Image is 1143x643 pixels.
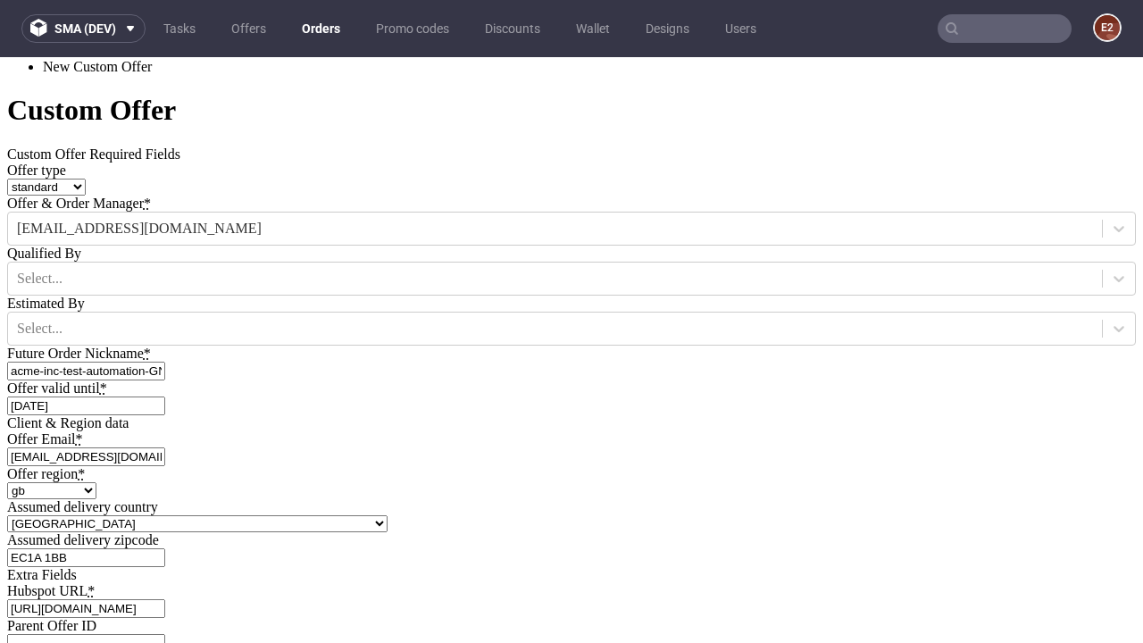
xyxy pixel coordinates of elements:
[7,561,96,576] label: Parent Offer ID
[144,288,151,304] abbr: required
[365,14,460,43] a: Promo codes
[7,442,158,457] label: Assumed delivery country
[7,409,85,424] label: Offer region
[221,14,277,43] a: Offers
[76,374,83,389] abbr: required
[635,14,700,43] a: Designs
[714,14,767,43] a: Users
[7,188,81,204] label: Qualified By
[1095,15,1120,40] figcaption: e2
[565,14,621,43] a: Wallet
[7,37,1136,70] h1: Custom Offer
[7,323,107,338] label: Offer valid until
[7,305,165,323] input: Short company name, ie.: 'coca-cola-inc'. Allowed characters: letters, digits, - and _
[21,14,146,43] button: sma (dev)
[100,323,107,338] abbr: required
[7,105,66,121] label: Offer type
[7,288,151,304] label: Future Order Nickname
[291,14,351,43] a: Orders
[144,138,151,154] abbr: required
[7,526,95,541] label: Hubspot URL
[7,238,85,254] label: Estimated By
[7,358,129,373] span: Client & Region data
[54,22,116,35] span: sma (dev)
[7,374,83,389] label: Offer Email
[88,526,95,541] abbr: required
[78,409,85,424] abbr: required
[7,138,151,154] label: Offer & Order Manager
[7,510,77,525] span: Extra Fields
[7,89,180,104] span: Custom Offer Required Fields
[43,2,1136,18] li: New Custom Offer
[474,14,551,43] a: Discounts
[153,14,206,43] a: Tasks
[7,475,159,490] label: Assumed delivery zipcode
